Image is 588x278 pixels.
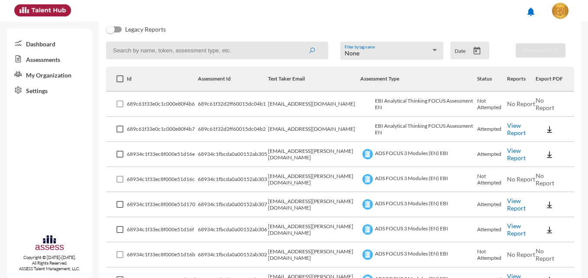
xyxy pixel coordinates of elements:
td: 68934c1fbcda0a00152ab306 [198,217,268,242]
td: ADS FOCUS 3 Modules (EN) EBI [360,242,477,268]
span: None [345,49,359,57]
td: 68934c1fbcda0a00152ab307 [198,192,268,217]
a: View Report [507,222,526,237]
td: ADS FOCUS 3 Modules (EN) EBI [360,167,477,192]
th: Assessment Id [198,67,268,92]
input: Search by name, token, assessment type, etc. [106,42,328,59]
span: Legacy Reports [125,24,166,35]
a: Dashboard [7,36,92,51]
td: 689c61f33e0c1c000e80f4b7 [127,117,198,142]
td: 689c61f33e0c1c000e80f4b6 [127,92,198,117]
span: No Report [507,251,535,258]
td: 68934c1f33ec8f000e51d16c [127,167,198,192]
td: ADS FOCUS 3 Modules (EN) EBI [360,192,477,217]
td: 68934c1f33ec8f000e51d16e [127,142,198,167]
a: Settings [7,82,92,98]
th: Export PDF [536,67,574,92]
td: [EMAIL_ADDRESS][PERSON_NAME][DOMAIN_NAME] [268,242,360,268]
td: EBI Analytical Thinking FOCUS Assessment EN [360,117,477,142]
td: [EMAIL_ADDRESS][DOMAIN_NAME] [268,117,360,142]
a: View Report [507,197,526,212]
td: 68934c1f33ec8f000e51d170 [127,192,198,217]
img: assesscompany-logo.png [35,234,65,253]
th: Reports [507,67,536,92]
a: Assessments [7,51,92,67]
a: View Report [507,122,526,136]
span: No Report [536,97,554,111]
td: 68934c1f33ec8f000e51d16f [127,217,198,242]
mat-icon: notifications [526,6,536,17]
td: 68934c1fbcda0a00152ab303 [198,167,268,192]
td: 689c61f32d2ff60015dc04b1 [198,92,268,117]
td: [EMAIL_ADDRESS][PERSON_NAME][DOMAIN_NAME] [268,167,360,192]
td: [EMAIL_ADDRESS][PERSON_NAME][DOMAIN_NAME] [268,142,360,167]
td: 68934c1f33ec8f000e51d16b [127,242,198,268]
td: Attempted [477,117,507,142]
span: No Report [507,100,535,107]
td: EBI Analytical Thinking FOCUS Assessment EN [360,92,477,117]
td: 68934c1fbcda0a00152ab302 [198,242,268,268]
td: [EMAIL_ADDRESS][PERSON_NAME][DOMAIN_NAME] [268,217,360,242]
td: Attempted [477,142,507,167]
button: Download PDF [516,43,565,58]
td: 68934c1fbcda0a00152ab305 [198,142,268,167]
a: My Organization [7,67,92,82]
td: ADS FOCUS 3 Modules (EN) EBI [360,217,477,242]
span: No Report [507,175,535,183]
th: Test Taker Email [268,67,360,92]
p: Copyright © [DATE]-[DATE]. All Rights Reserved. ASSESS Talent Management, LLC. [7,255,92,272]
span: No Report [536,247,554,262]
th: Id [127,67,198,92]
td: 689c61f32d2ff60015dc04b2 [198,117,268,142]
td: [EMAIL_ADDRESS][PERSON_NAME][DOMAIN_NAME] [268,192,360,217]
a: View Report [507,147,526,162]
td: [EMAIL_ADDRESS][DOMAIN_NAME] [268,92,360,117]
td: Attempted [477,192,507,217]
td: Not Attempted [477,167,507,192]
span: No Report [536,172,554,187]
th: Status [477,67,507,92]
td: ADS FOCUS 3 Modules (EN) EBI [360,142,477,167]
td: Not Attempted [477,92,507,117]
td: Not Attempted [477,242,507,268]
td: Attempted [477,217,507,242]
button: Open calendar [469,46,485,55]
span: Download PDF [523,47,558,53]
th: Assessment Type [360,67,477,92]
